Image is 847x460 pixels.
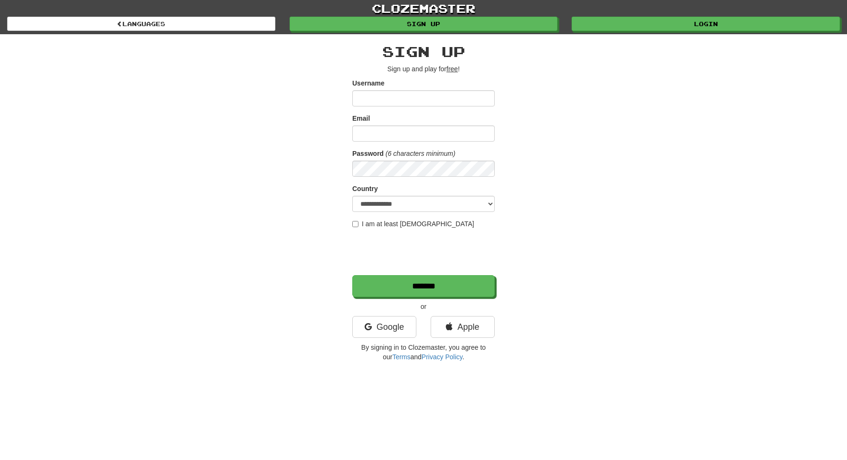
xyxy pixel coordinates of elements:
[446,65,458,73] u: free
[352,78,385,88] label: Username
[352,343,495,362] p: By signing in to Clozemaster, you agree to our and .
[572,17,840,31] a: Login
[352,221,358,227] input: I am at least [DEMOGRAPHIC_DATA]
[386,150,455,157] em: (6 characters minimum)
[352,233,497,270] iframe: reCAPTCHA
[352,302,495,311] p: or
[352,44,495,59] h2: Sign up
[352,64,495,74] p: Sign up and play for !
[422,353,462,361] a: Privacy Policy
[392,353,410,361] a: Terms
[352,114,370,123] label: Email
[7,17,275,31] a: Languages
[290,17,558,31] a: Sign up
[352,219,474,229] label: I am at least [DEMOGRAPHIC_DATA]
[431,316,495,338] a: Apple
[352,184,378,193] label: Country
[352,149,384,158] label: Password
[352,316,416,338] a: Google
